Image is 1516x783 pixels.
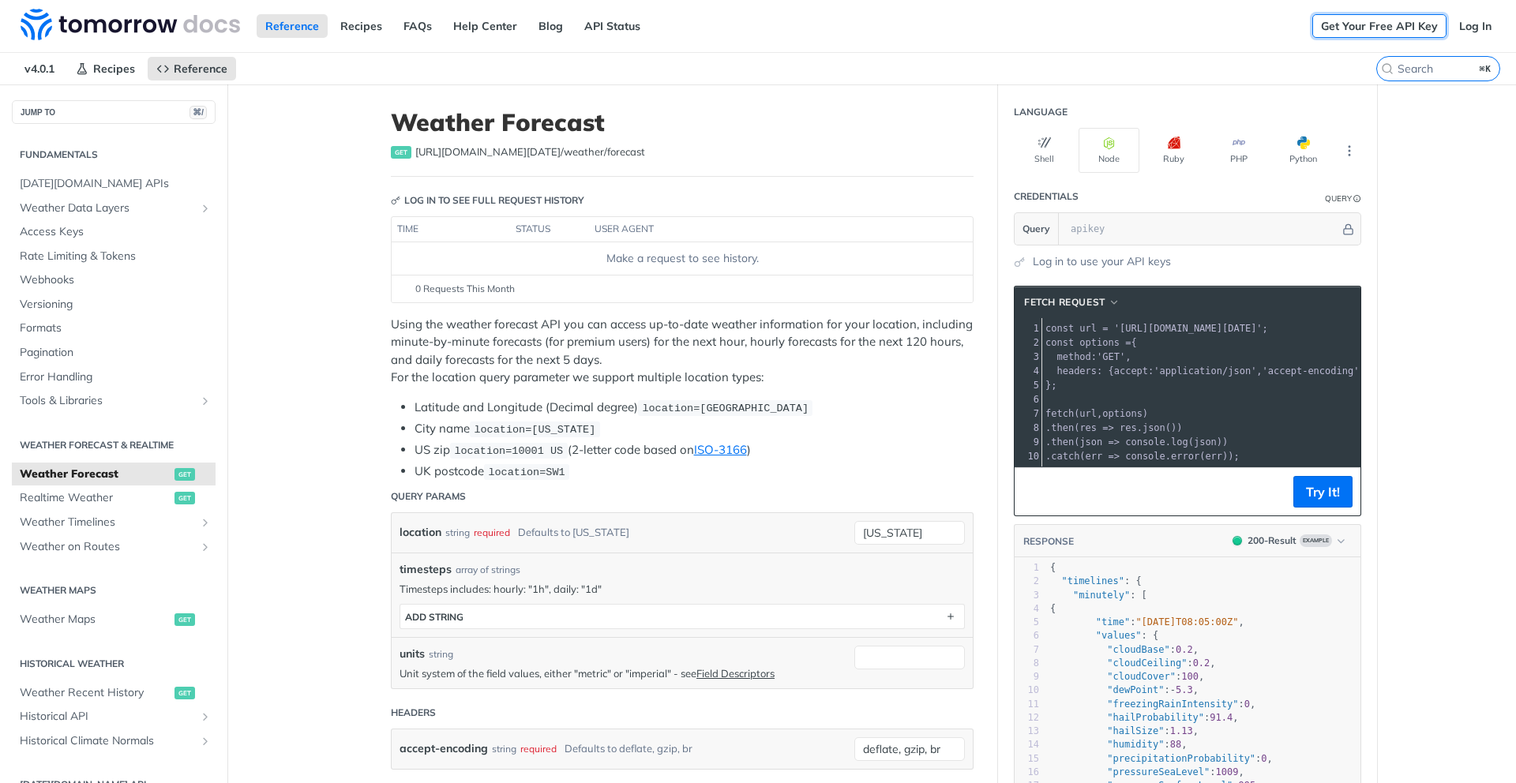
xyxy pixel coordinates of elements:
span: location=[US_STATE] [474,424,595,436]
span: "hailSize" [1107,725,1164,736]
span: 0 [1261,753,1266,764]
span: : { [1050,630,1158,641]
span: options [1102,408,1143,419]
span: Realtime Weather [20,490,171,506]
span: 91.4 [1210,712,1233,723]
a: Weather Recent Historyget [12,681,216,705]
span: json [1194,436,1217,448]
span: Weather Timelines [20,515,195,530]
a: Log in to use your API keys [1033,253,1171,270]
a: FAQs [395,14,441,38]
span: 0.2 [1193,657,1210,669]
span: : , [1050,671,1204,682]
span: Weather Data Layers [20,200,195,216]
span: err [1086,451,1103,462]
span: ⌘/ [189,106,207,119]
p: Timesteps includes: hourly: "1h", daily: "1d" [400,582,965,596]
button: JUMP TO⌘/ [12,100,216,124]
svg: Key [391,196,400,205]
span: then [1051,436,1074,448]
span: location=10001 US [454,445,563,457]
span: "values" [1096,630,1142,641]
div: 9 [1015,670,1039,684]
span: accept [1114,365,1148,377]
div: string [429,647,453,661]
span: get [174,468,195,481]
div: required [474,521,510,544]
span: url [1079,323,1097,334]
button: Hide [1340,221,1357,237]
a: Recipes [67,57,144,81]
p: Unit system of the field values, either "metric" or "imperial" - see [400,666,846,680]
span: : , [1050,657,1216,669]
span: console [1125,436,1165,448]
span: Pagination [20,345,212,361]
div: 14 [1015,738,1039,751]
a: Reference [257,14,328,38]
a: [DATE][DOMAIN_NAME] APIs [12,172,216,196]
span: res [1120,422,1137,433]
span: get [174,687,195,699]
div: Credentials [1014,189,1079,204]
button: ADD string [400,605,964,628]
span: => [1102,422,1113,433]
div: Log in to see full request history [391,193,584,208]
label: units [400,646,425,662]
span: method [1056,351,1090,362]
div: 2 [1015,335,1041,350]
h1: Weather Forecast [391,108,974,137]
span: "cloudBase" [1107,644,1169,655]
span: : { [1050,575,1142,586]
span: = [1125,337,1131,348]
button: Show subpages for Weather on Routes [199,541,212,553]
span: location=[GEOGRAPHIC_DATA] [642,403,809,414]
span: : , [1050,644,1199,655]
span: 0.2 [1176,644,1193,655]
span: . ( . ( )); [1045,451,1240,462]
span: : , [1050,725,1199,736]
div: 6 [1015,629,1039,643]
div: 3 [1015,350,1041,364]
li: City name [415,420,974,438]
button: Show subpages for Weather Timelines [199,516,212,529]
span: 5.3 [1176,684,1193,695]
h2: Historical Weather [12,657,216,671]
a: Historical APIShow subpages for Historical API [12,705,216,729]
div: Query Params [391,489,466,504]
div: ADD string [405,611,463,623]
span: 200 [1233,536,1242,545]
span: [DATE][DOMAIN_NAME] APIs [20,176,212,192]
span: Historical Climate Normals [20,733,195,749]
div: 3 [1015,589,1039,602]
div: 11 [1015,698,1039,711]
button: PHP [1208,128,1269,173]
div: 13 [1015,725,1039,738]
span: Rate Limiting & Tokens [20,249,212,264]
span: log [1171,436,1188,448]
span: { [1045,337,1137,348]
h2: Weather Maps [12,583,216,598]
div: 10 [1015,684,1039,697]
span: 'application/json' [1154,365,1256,377]
li: UK postcode [415,463,974,481]
button: Show subpages for Tools & Libraries [199,395,212,407]
span: Access Keys [20,224,212,240]
span: : , [1050,684,1199,695]
span: url [1079,408,1097,419]
button: RESPONSE [1023,534,1075,549]
span: : { : , : } [1045,365,1479,377]
span: Query [1023,222,1050,236]
span: "hailProbability" [1107,712,1204,723]
span: then [1051,422,1074,433]
span: location=SW1 [488,466,565,478]
a: Error Handling [12,365,216,389]
div: 6 [1015,392,1041,406]
a: Blog [530,14,572,38]
a: Pagination [12,341,216,365]
a: Recipes [332,14,391,38]
div: 5 [1015,378,1041,392]
span: 'accept-encoding' [1263,365,1360,377]
span: : [ [1050,590,1147,601]
span: { [1050,562,1056,573]
span: console [1125,451,1165,462]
